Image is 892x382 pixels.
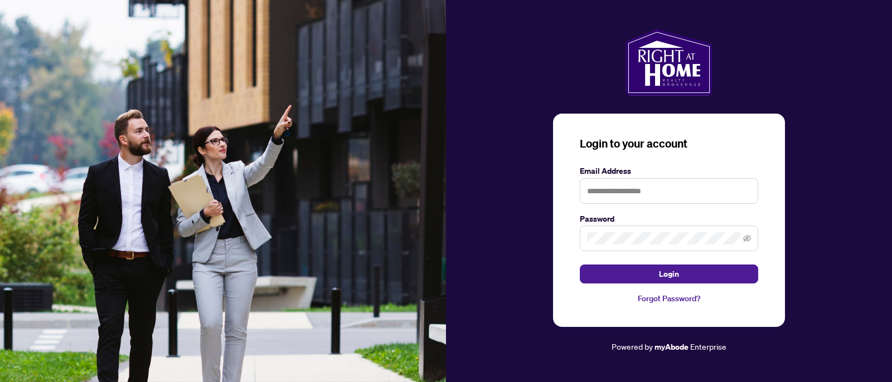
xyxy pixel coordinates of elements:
span: Powered by [612,341,653,351]
a: myAbode [655,341,689,353]
label: Password [580,213,758,225]
img: ma-logo [626,29,712,96]
h3: Login to your account [580,136,758,151]
button: Login [580,265,758,283]
label: Email Address [580,165,758,177]
span: Enterprise [690,341,726,351]
a: Forgot Password? [580,292,758,305]
span: eye-invisible [743,234,751,242]
span: Login [659,265,679,283]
